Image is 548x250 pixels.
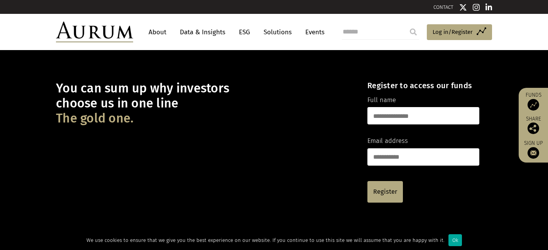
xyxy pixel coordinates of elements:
[235,25,254,39] a: ESG
[448,234,462,246] div: Ok
[367,81,479,90] h4: Register to access our funds
[56,81,354,126] h1: You can sum up why investors choose us in one line
[367,181,403,203] a: Register
[433,27,473,37] span: Log in/Register
[427,24,492,40] a: Log in/Register
[528,147,539,159] img: Sign up to our newsletter
[523,92,544,111] a: Funds
[56,111,134,126] span: The gold one.
[301,25,325,39] a: Events
[528,122,539,134] img: Share this post
[528,99,539,111] img: Access Funds
[56,22,133,42] img: Aurum
[459,3,467,11] img: Twitter icon
[433,4,453,10] a: CONTACT
[367,95,396,105] label: Full name
[473,3,480,11] img: Instagram icon
[145,25,170,39] a: About
[406,24,421,40] input: Submit
[523,140,544,159] a: Sign up
[260,25,296,39] a: Solutions
[523,116,544,134] div: Share
[367,136,408,146] label: Email address
[176,25,229,39] a: Data & Insights
[485,3,492,11] img: Linkedin icon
